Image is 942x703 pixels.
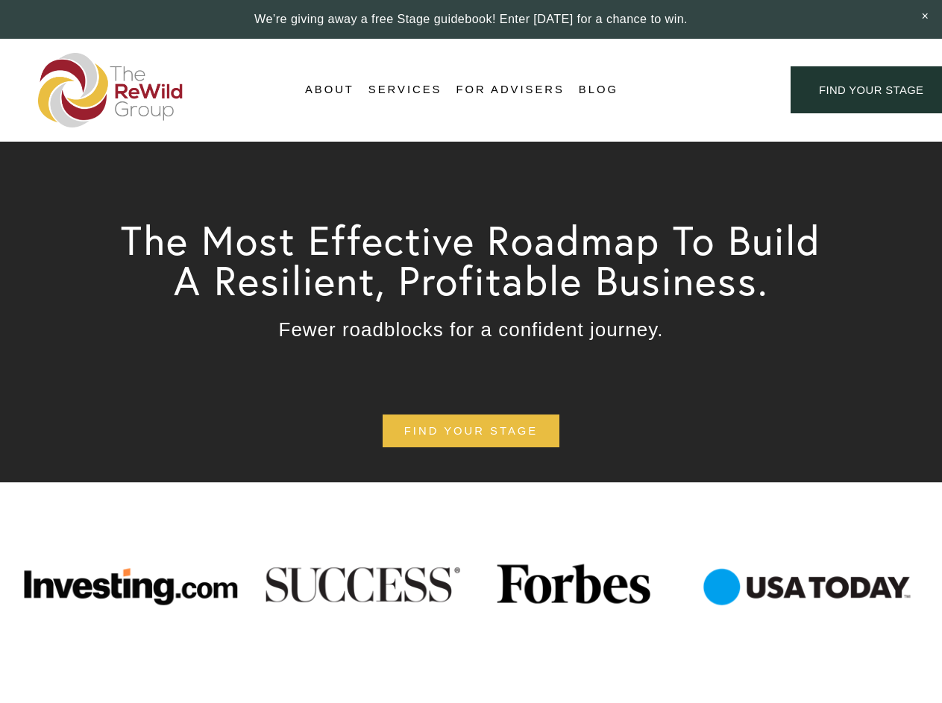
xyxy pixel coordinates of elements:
[305,79,354,101] a: folder dropdown
[456,79,564,101] a: For Advisers
[279,318,664,341] span: Fewer roadblocks for a confident journey.
[38,53,184,127] img: The ReWild Group
[368,80,442,100] span: Services
[383,414,559,448] a: find your stage
[368,79,442,101] a: folder dropdown
[579,79,618,101] a: Blog
[305,80,354,100] span: About
[121,215,834,306] span: The Most Effective Roadmap To Build A Resilient, Profitable Business.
